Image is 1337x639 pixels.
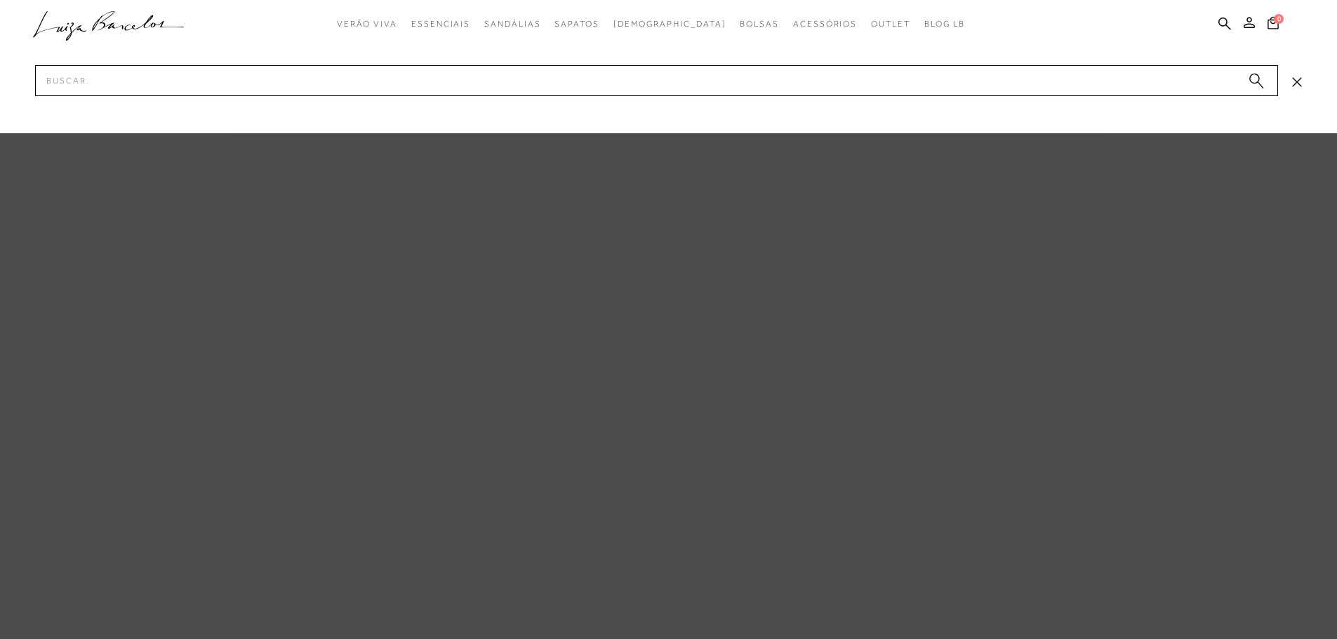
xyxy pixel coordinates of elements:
[554,11,599,37] a: categoryNavScreenReaderText
[484,19,540,29] span: Sandálias
[924,11,965,37] a: BLOG LB
[484,11,540,37] a: categoryNavScreenReaderText
[613,19,726,29] span: [DEMOGRAPHIC_DATA]
[793,11,857,37] a: categoryNavScreenReaderText
[411,11,470,37] a: categoryNavScreenReaderText
[337,11,397,37] a: categoryNavScreenReaderText
[871,11,910,37] a: categoryNavScreenReaderText
[793,19,857,29] span: Acessórios
[554,19,599,29] span: Sapatos
[740,19,779,29] span: Bolsas
[740,11,779,37] a: categoryNavScreenReaderText
[411,19,470,29] span: Essenciais
[35,65,1278,96] input: Buscar.
[924,19,965,29] span: BLOG LB
[613,11,726,37] a: noSubCategoriesText
[337,19,397,29] span: Verão Viva
[871,19,910,29] span: Outlet
[1263,15,1283,34] button: 0
[1274,14,1284,24] span: 0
